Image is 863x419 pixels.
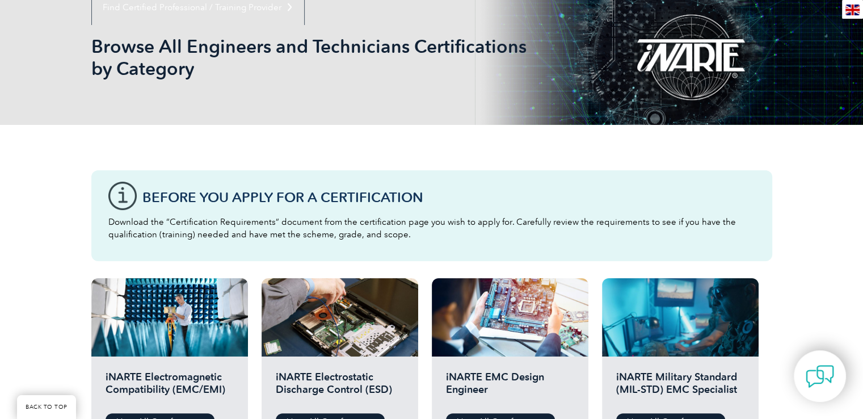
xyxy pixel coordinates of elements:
[142,190,755,204] h3: Before You Apply For a Certification
[806,362,834,391] img: contact-chat.png
[108,216,755,241] p: Download the “Certification Requirements” document from the certification page you wish to apply ...
[276,371,404,405] h2: iNARTE Electrostatic Discharge Control (ESD)
[106,371,234,405] h2: iNARTE Electromagnetic Compatibility (EMC/EMI)
[17,395,76,419] a: BACK TO TOP
[616,371,744,405] h2: iNARTE Military Standard (MIL-STD) EMC Specialist
[845,5,860,15] img: en
[91,35,527,79] h1: Browse All Engineers and Technicians Certifications by Category
[446,371,574,405] h2: iNARTE EMC Design Engineer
